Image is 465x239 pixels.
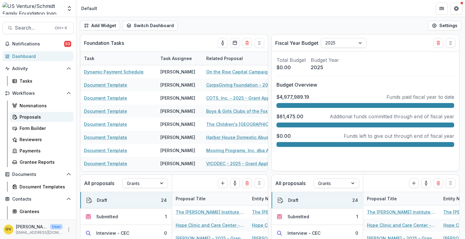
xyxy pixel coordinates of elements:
button: Draft24 [272,192,363,209]
a: The [PERSON_NAME] Institute for American Democracy - 2025 - Grant Application [176,209,245,215]
div: 1 [356,213,358,220]
a: The [PERSON_NAME] Institute for American Democracy - 2025 - Grant Application [367,209,436,215]
div: Entity Name [248,192,325,205]
button: Drag [446,178,456,188]
button: More [65,226,72,233]
a: VICODEC - 2025 - Grant Application [206,160,275,167]
a: On the Rise Capital Campaign [206,69,270,75]
nav: breadcrumb [79,4,100,13]
button: Partners [436,2,448,15]
a: Boys & Girls Clubs of the Fox Valley - 2025 - Grant Application [206,108,275,114]
a: Harbor House Domestic Abuse Programs, Inc. - 2025 - Grant Application [206,134,275,141]
div: [PERSON_NAME] [160,134,195,141]
span: Documents [12,172,64,177]
div: Task [80,52,157,65]
p: Funds paid fiscal year to date [386,93,454,101]
div: [PERSON_NAME] [160,95,195,101]
div: [PERSON_NAME] [160,69,195,75]
a: Mooring Programs, Inc. dba Apricity - 2025 - Grant Application [206,147,275,154]
p: Foundation Tasks [84,39,124,47]
div: Reviewers [20,136,69,143]
div: [PERSON_NAME] [160,121,195,127]
div: Interview - CEC [96,230,129,236]
div: Related Proposal [203,52,279,65]
button: Create Proposal [218,178,228,188]
div: 0 [355,230,358,236]
a: Document Template [84,147,127,154]
div: Proposals [20,114,69,120]
div: Greg Vandenberg [6,227,12,231]
p: Total Budget [276,56,306,64]
a: Dashboard [2,51,74,61]
button: Delete card [434,178,443,188]
div: Proposal Title [363,192,440,205]
button: Delete card [242,178,252,188]
span: 53 [64,41,71,47]
button: Open Activity [2,64,74,73]
button: Submitted1 [80,209,172,225]
div: Task Assignee [157,55,196,62]
button: Draft24 [80,192,172,209]
p: $0.00 [276,132,291,140]
a: Payments [10,146,74,156]
div: 24 [161,197,167,203]
a: Hope Clinic and Care Center - 2025 - Grant Application [367,222,436,228]
div: 1 [165,213,167,220]
a: Document Templates [10,182,74,192]
div: Document Templates [20,184,69,190]
p: Budget Year [311,56,339,64]
span: Notifications [12,41,64,47]
div: Submitted [287,213,309,220]
div: [PERSON_NAME] [160,82,195,88]
button: toggle-assigned-to-me [218,38,228,48]
div: Ctrl + K [53,25,68,31]
p: $0.00 [276,64,306,71]
a: Nominations [10,101,74,111]
div: Entity Name [248,195,281,202]
a: Tasks [10,76,74,86]
p: 2025 [311,64,339,71]
a: Dynamic Payment Schedule [84,69,144,75]
span: Activity [12,66,64,71]
div: Payments [20,148,69,154]
div: Task Assignee [157,52,203,65]
p: All proposals [84,180,114,187]
a: Grantee Reports [10,157,74,167]
a: Document Template [84,134,127,141]
div: Form Builder [20,125,69,131]
div: Nominations [20,102,69,109]
button: Search... [2,22,74,34]
button: toggle-assigned-to-me [230,178,240,188]
button: Open Documents [2,169,74,179]
span: Search... [15,25,51,31]
div: [PERSON_NAME] [160,160,195,167]
div: Submitted [96,213,118,220]
a: Proposals [10,112,74,122]
p: Additional funds committed through end of fiscal year [330,113,454,120]
div: [PERSON_NAME] [160,108,195,114]
p: Fiscal Year Budget [275,39,318,47]
a: Hope Clinic and Care Center - 2025 - Grant Application [176,222,245,228]
div: Proposal Title [172,192,248,205]
div: Draft [288,197,298,203]
div: Draft [97,197,107,203]
div: Proposal Title [172,195,209,202]
div: Interview - CEC [287,230,320,236]
div: 24 [352,197,358,203]
button: Create Proposal [409,178,419,188]
button: Settings [428,21,461,30]
button: Open entity switcher [65,2,74,15]
p: $61,475.00 [276,113,303,120]
div: Proposal Title [363,195,401,202]
div: Tasks [20,78,69,84]
p: User [50,224,63,230]
a: Document Template [84,121,127,127]
div: 0 [164,230,167,236]
div: Grantee Reports [20,159,69,165]
p: [EMAIL_ADDRESS][DOMAIN_NAME] [16,230,63,235]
